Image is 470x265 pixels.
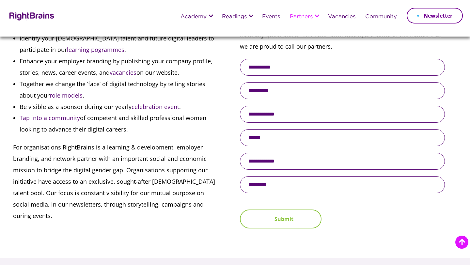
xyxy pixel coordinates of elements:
a: Partners [290,14,313,20]
a: Community [365,14,397,20]
p: Don’t hesitate to send an email to if you have any questions or fill in the form. Below, are some... [240,18,445,59]
a: Academy [180,14,207,20]
img: Rightbrains [7,11,55,21]
a: vacancies [110,69,136,76]
a: celebration event [132,103,179,111]
li: Be visible as a sponsor during our yearly . [20,101,218,113]
li: Identify your [DEMOGRAPHIC_DATA] talent and future digital leaders to participate in our . [20,33,218,55]
a: role models [50,91,83,99]
li: Enhance your employer branding by publishing your company profile, stories, news, career events, ... [20,55,218,78]
a: Vacancies [328,14,355,20]
li: of competent and skilled professional women looking to advance their digital careers. [20,112,218,135]
a: Readings [222,14,247,20]
a: Events [262,14,280,20]
p: For organisations RightBrains is a learning & development, employer branding, and network partner... [13,142,218,228]
li: Together we change the ‘face’ of digital technology by telling stories about your . [20,78,218,101]
a: Newsletter [407,8,463,23]
a: Tap into a community [20,114,80,122]
button: Submit [240,210,321,228]
a: learning pogrammes [67,46,124,54]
